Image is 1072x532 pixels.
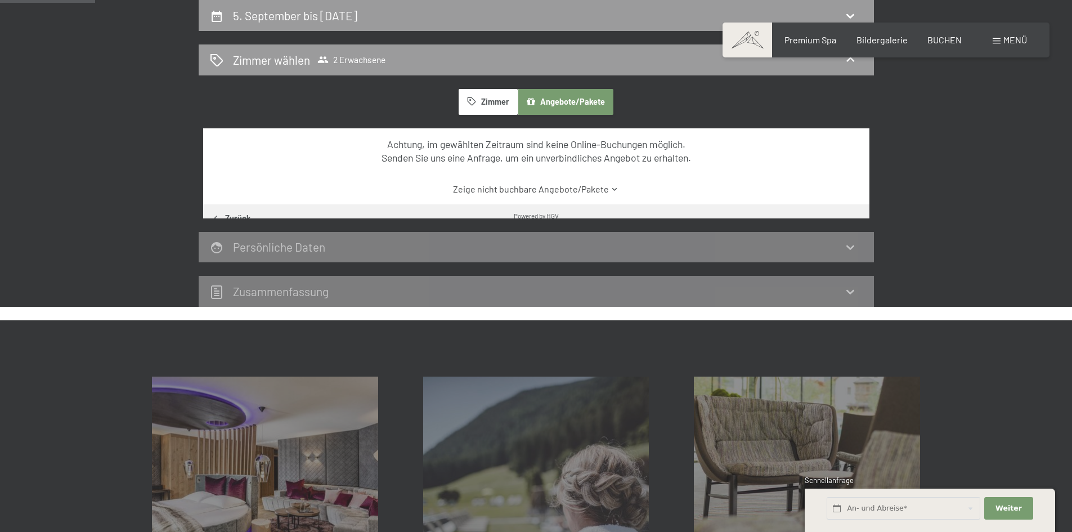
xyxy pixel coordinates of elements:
h2: Persönliche Daten [233,240,325,254]
button: Zimmer [459,89,517,115]
h2: Zusammen­fassung [233,284,329,298]
span: 2 Erwachsene [317,54,385,65]
span: Schnellanfrage [805,476,854,485]
a: Premium Spa [784,34,836,45]
div: Achtung, im gewählten Zeitraum sind keine Online-Buchungen möglich. Senden Sie uns eine Anfrage, ... [223,137,849,165]
button: Weiter [984,497,1033,520]
a: BUCHEN [927,34,962,45]
div: Powered by HGV [514,211,559,220]
h2: Zimmer wählen [233,52,310,68]
a: Zeige nicht buchbare Angebote/Pakete [223,183,849,195]
button: Zurück [203,204,259,231]
h2: 5. September bis [DATE] [233,8,357,23]
span: Menü [1003,34,1027,45]
button: Angebote/Pakete [518,89,613,115]
a: Bildergalerie [856,34,908,45]
span: Weiter [995,503,1022,513]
